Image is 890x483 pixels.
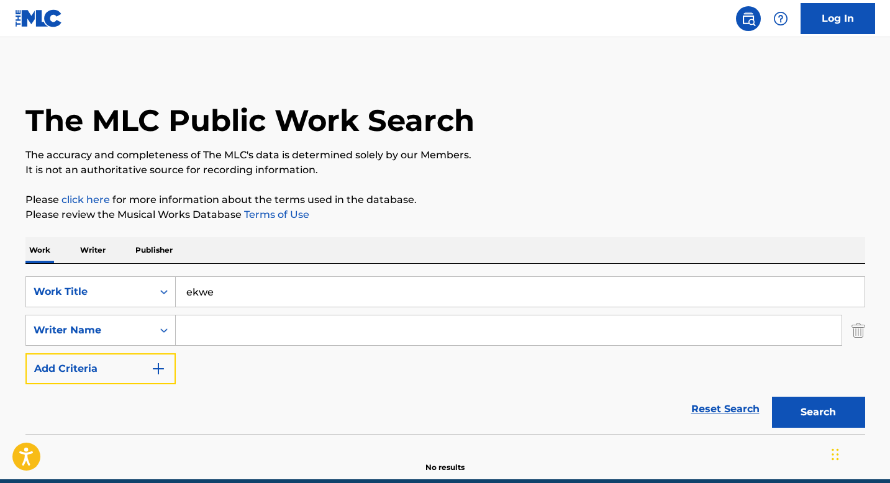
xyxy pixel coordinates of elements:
img: Delete Criterion [851,315,865,346]
p: Please for more information about the terms used in the database. [25,192,865,207]
img: 9d2ae6d4665cec9f34b9.svg [151,361,166,376]
a: Log In [801,3,875,34]
div: Writer Name [34,323,145,338]
p: Please review the Musical Works Database [25,207,865,222]
form: Search Form [25,276,865,434]
a: click here [61,194,110,205]
a: Reset Search [685,395,766,423]
a: Terms of Use [242,209,309,220]
p: The accuracy and completeness of The MLC's data is determined solely by our Members. [25,148,865,163]
p: Publisher [132,237,176,263]
p: No results [425,447,465,473]
div: Help [768,6,793,31]
img: help [773,11,788,26]
img: search [741,11,756,26]
div: Work Title [34,284,145,299]
h1: The MLC Public Work Search [25,102,475,139]
p: Work [25,237,54,263]
div: Drag [832,436,839,473]
button: Search [772,397,865,428]
iframe: Chat Widget [828,423,890,483]
p: It is not an authoritative source for recording information. [25,163,865,178]
a: Public Search [736,6,761,31]
button: Add Criteria [25,353,176,384]
p: Writer [76,237,109,263]
img: MLC Logo [15,9,63,27]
